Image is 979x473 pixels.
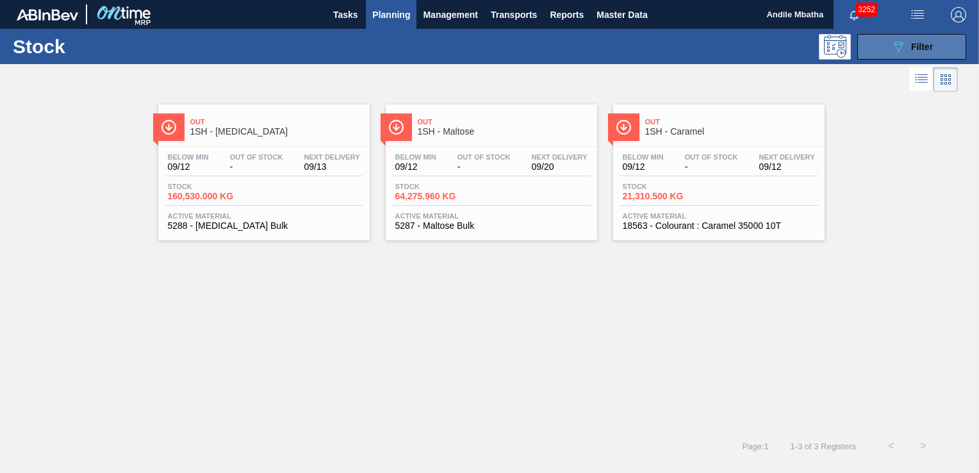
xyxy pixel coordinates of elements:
[395,153,436,161] span: Below Min
[168,221,360,231] span: 5288 - Dextrose Bulk
[623,153,664,161] span: Below Min
[168,153,209,161] span: Below Min
[855,3,878,17] span: 3252
[418,127,591,137] span: 1SH - Maltose
[623,162,664,172] span: 09/12
[230,153,283,161] span: Out Of Stock
[190,127,363,137] span: 1SH - Dextrose
[604,95,831,240] a: ÍconeOut1SH - CaramelBelow Min09/12Out Of Stock-Next Delivery09/12Stock21,310.500 KGActive Materi...
[616,119,632,135] img: Ícone
[623,221,815,231] span: 18563 - Colourant : Caramel 35000 10T
[911,42,933,52] span: Filter
[623,183,712,190] span: Stock
[491,7,537,22] span: Transports
[532,162,588,172] span: 09/20
[834,6,875,24] button: Notifications
[910,67,934,92] div: List Vision
[907,430,939,462] button: >
[418,118,591,126] span: Out
[376,95,604,240] a: ÍconeOut1SH - MaltoseBelow Min09/12Out Of Stock-Next Delivery09/20Stock64,275.960 KGActive Materi...
[304,153,360,161] span: Next Delivery
[645,118,818,126] span: Out
[17,9,78,21] img: TNhmsLtSVTkK8tSr43FrP2fwEKptu5GPRR3wAAAABJRU5ErkJggg==
[685,162,738,172] span: -
[910,7,925,22] img: userActions
[759,153,815,161] span: Next Delivery
[532,153,588,161] span: Next Delivery
[645,127,818,137] span: 1SH - Caramel
[742,442,768,451] span: Page : 1
[395,183,485,190] span: Stock
[331,7,359,22] span: Tasks
[168,212,360,220] span: Active Material
[934,67,958,92] div: Card Vision
[395,221,588,231] span: 5287 - Maltose Bulk
[388,119,404,135] img: Ícone
[623,192,712,201] span: 21,310.500 KG
[685,153,738,161] span: Out Of Stock
[168,183,258,190] span: Stock
[457,153,511,161] span: Out Of Stock
[550,7,584,22] span: Reports
[161,119,177,135] img: Ícone
[149,95,376,240] a: ÍconeOut1SH - [MEDICAL_DATA]Below Min09/12Out Of Stock-Next Delivery09/13Stock160,530.000 KGActiv...
[596,7,647,22] span: Master Data
[457,162,511,172] span: -
[819,34,851,60] div: Programming: no user selected
[395,212,588,220] span: Active Material
[168,162,209,172] span: 09/12
[190,118,363,126] span: Out
[951,7,966,22] img: Logout
[395,192,485,201] span: 64,275.960 KG
[230,162,283,172] span: -
[857,34,966,60] button: Filter
[168,192,258,201] span: 160,530.000 KG
[13,39,197,54] h1: Stock
[623,212,815,220] span: Active Material
[395,162,436,172] span: 09/12
[423,7,478,22] span: Management
[304,162,360,172] span: 09/13
[759,162,815,172] span: 09/12
[788,442,856,451] span: 1 - 3 of 3 Registers
[875,430,907,462] button: <
[372,7,410,22] span: Planning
